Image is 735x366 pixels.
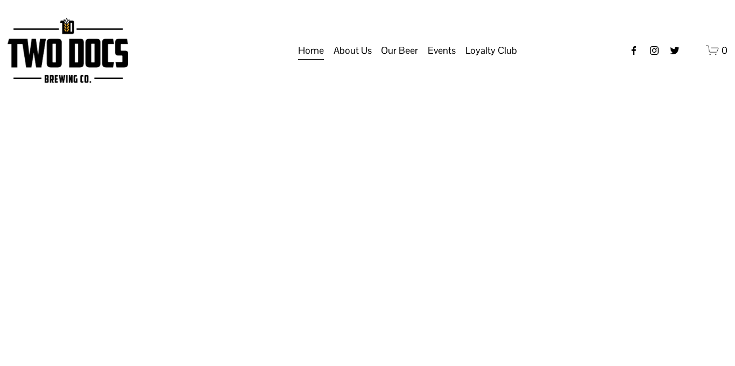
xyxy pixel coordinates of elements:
span: 0 [722,44,727,56]
a: folder dropdown [428,40,456,61]
img: Two Docs Brewing Co. [8,18,128,83]
a: folder dropdown [381,40,418,61]
span: About Us [334,41,372,60]
span: Our Beer [381,41,418,60]
span: Events [428,41,456,60]
a: 0 items in cart [706,44,728,57]
a: Home [298,40,324,61]
a: instagram-unauth [649,45,660,56]
a: folder dropdown [465,40,517,61]
span: Loyalty Club [465,41,517,60]
a: twitter-unauth [669,45,680,56]
h1: Beer is Art. [8,224,728,284]
a: folder dropdown [334,40,372,61]
a: Facebook [628,45,639,56]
